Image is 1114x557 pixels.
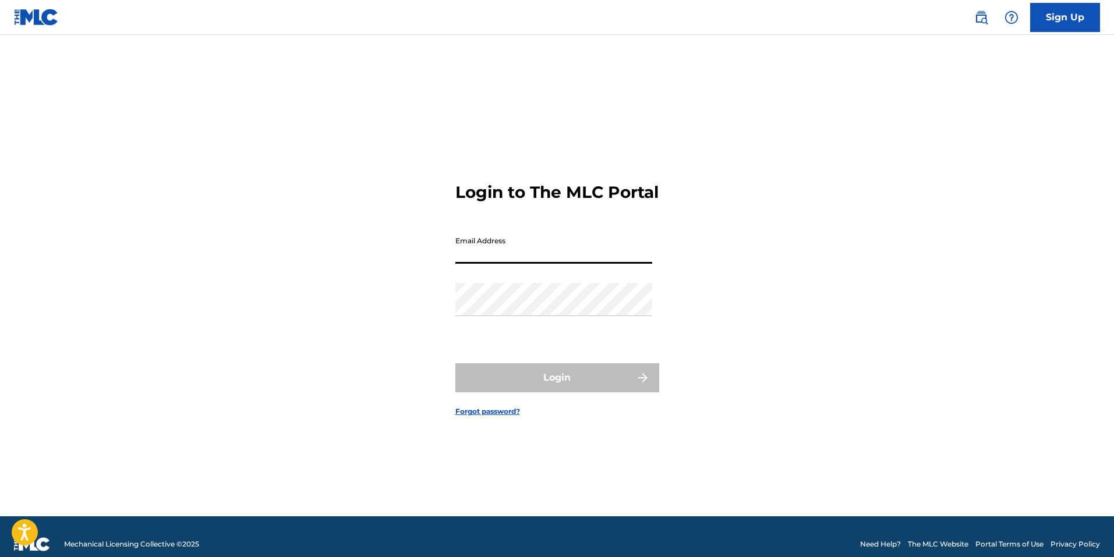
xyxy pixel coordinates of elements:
[974,10,988,24] img: search
[455,406,520,417] a: Forgot password?
[64,539,199,549] span: Mechanical Licensing Collective © 2025
[975,539,1044,549] a: Portal Terms of Use
[1000,6,1023,29] div: Help
[1005,10,1018,24] img: help
[908,539,968,549] a: The MLC Website
[1051,539,1100,549] a: Privacy Policy
[14,9,59,26] img: MLC Logo
[970,6,993,29] a: Public Search
[1030,3,1100,32] a: Sign Up
[455,182,659,203] h3: Login to The MLC Portal
[860,539,901,549] a: Need Help?
[14,537,50,551] img: logo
